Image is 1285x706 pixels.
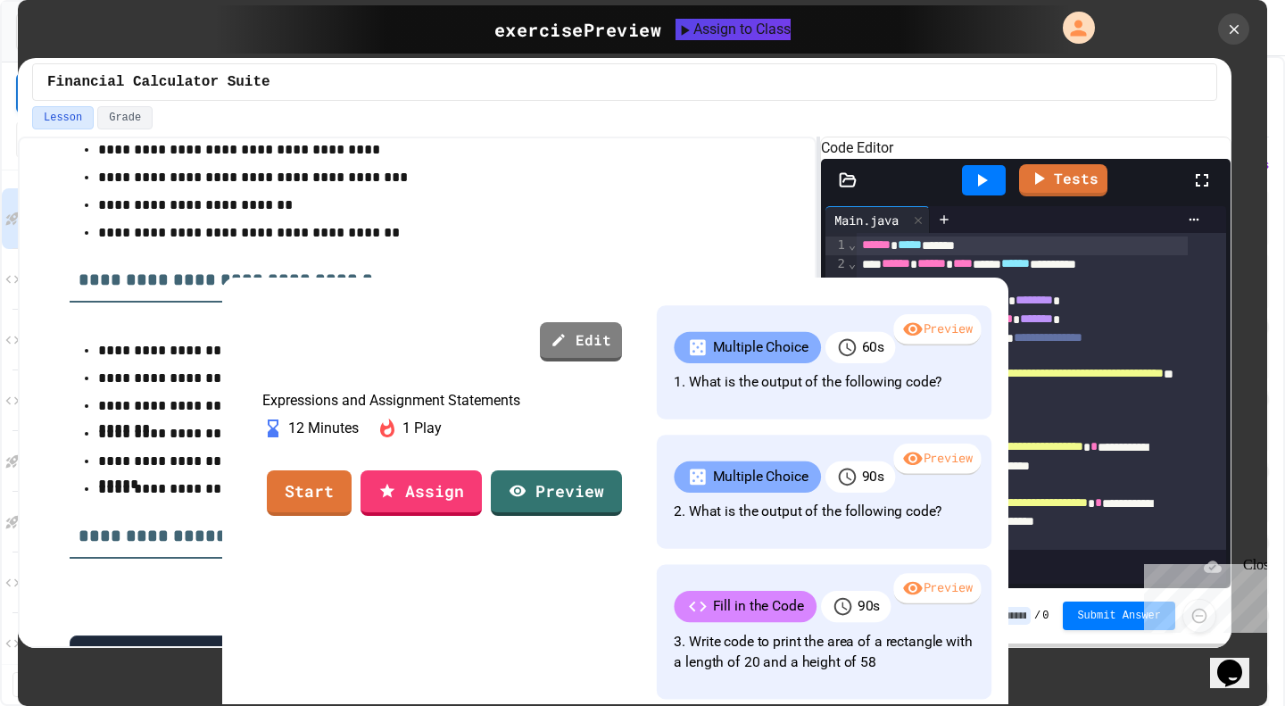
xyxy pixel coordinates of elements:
[676,19,791,40] button: Assign to Class
[825,211,908,229] div: Main.java
[858,596,880,618] p: 90 s
[674,372,974,394] p: 1. What is the output of the following code?
[712,596,803,618] p: Fill in the Code
[821,137,1231,159] h6: Code Editor
[1210,635,1267,688] iframe: chat widget
[674,631,974,673] p: 3. Write code to print the area of a rectangle with a length of 20 and a height of 58
[825,237,848,255] div: 1
[1044,7,1099,48] div: My Account
[47,71,270,93] span: Financial Calculator Suite
[893,444,981,476] div: Preview
[267,470,352,516] a: Start
[674,502,974,523] p: 2. What is the output of the following code?
[491,470,622,516] a: Preview
[1077,609,1161,623] span: Submit Answer
[1063,602,1175,630] button: Submit Answer
[361,470,482,516] a: Assign
[288,418,359,439] p: 12 Minutes
[1034,609,1040,623] span: /
[540,322,622,361] a: Edit
[712,337,808,359] p: Multiple Choice
[1019,164,1107,196] a: Tests
[32,106,94,129] button: Lesson
[861,337,883,359] p: 60 s
[848,256,857,270] span: Fold line
[7,7,123,113] div: Chat with us now!Close
[712,467,808,488] p: Multiple Choice
[825,274,848,293] div: 3
[402,418,442,439] p: 1 Play
[1042,609,1049,623] span: 0
[893,314,981,346] div: Preview
[262,393,623,409] p: Expressions and Assignment Statements
[1137,557,1267,633] iframe: chat widget
[825,206,930,233] div: Main.java
[97,106,153,129] button: Grade
[494,16,662,43] div: exercise Preview
[893,573,981,605] div: Preview
[861,467,883,488] p: 90 s
[848,237,857,252] span: Fold line
[825,255,848,274] div: 2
